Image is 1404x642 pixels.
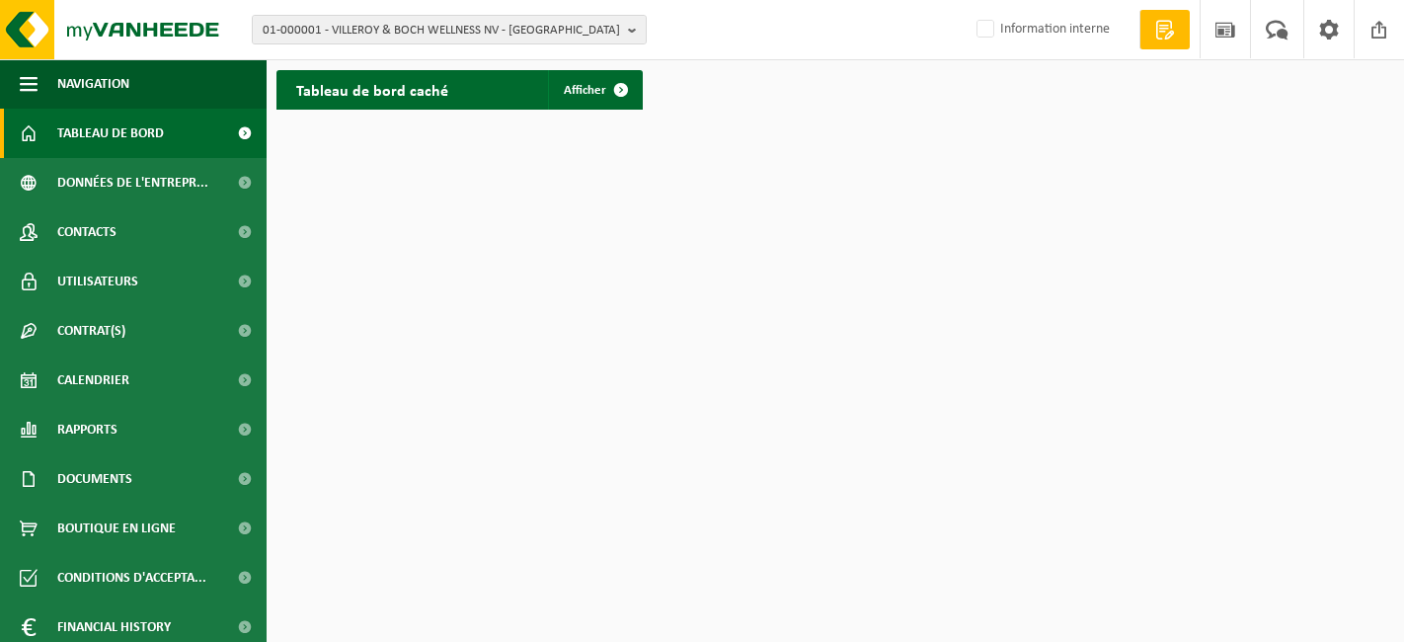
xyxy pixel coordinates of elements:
span: Contacts [57,207,117,257]
span: Navigation [57,59,129,109]
label: Information interne [973,15,1110,44]
span: Boutique en ligne [57,504,176,553]
span: 01-000001 - VILLEROY & BOCH WELLNESS NV - [GEOGRAPHIC_DATA] [263,16,620,45]
span: Données de l'entrepr... [57,158,208,207]
button: 01-000001 - VILLEROY & BOCH WELLNESS NV - [GEOGRAPHIC_DATA] [252,15,647,44]
a: Afficher [548,70,641,110]
span: Contrat(s) [57,306,125,356]
h2: Tableau de bord caché [276,70,468,109]
span: Utilisateurs [57,257,138,306]
span: Documents [57,454,132,504]
span: Rapports [57,405,117,454]
span: Afficher [564,84,606,97]
span: Calendrier [57,356,129,405]
span: Conditions d'accepta... [57,553,206,602]
span: Tableau de bord [57,109,164,158]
